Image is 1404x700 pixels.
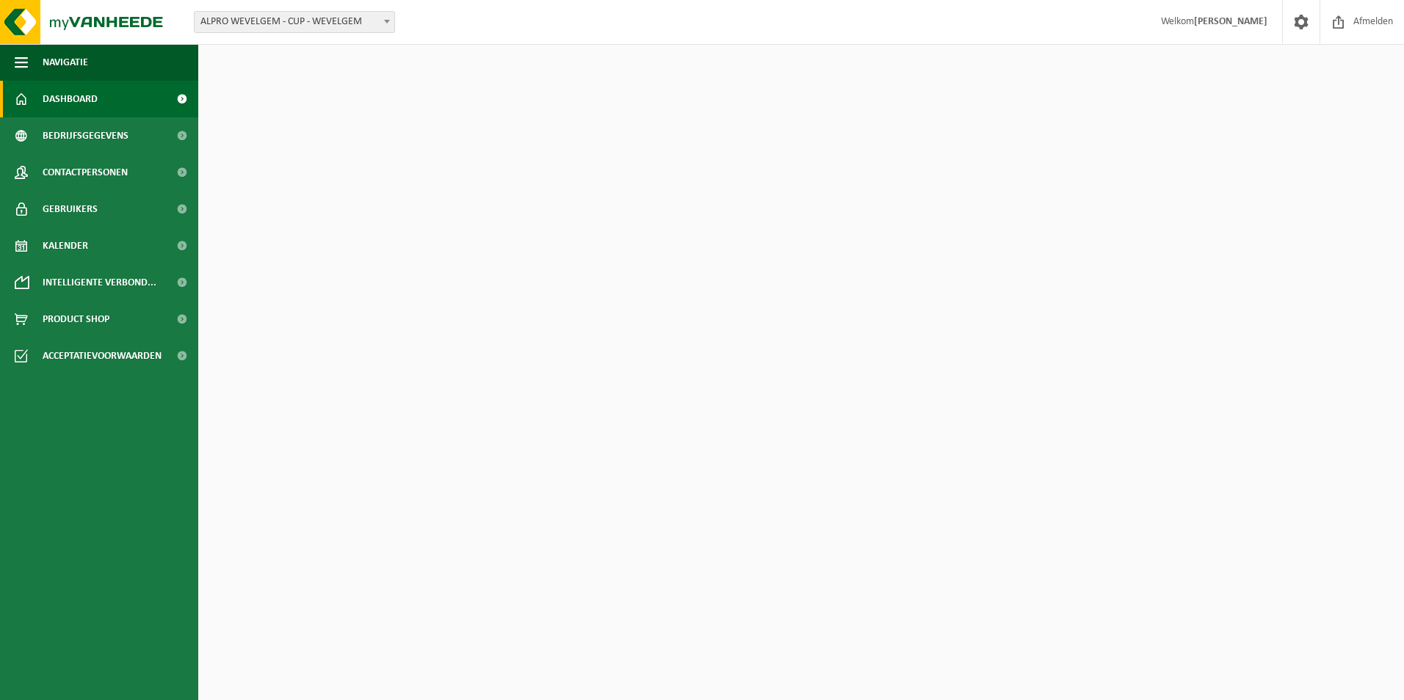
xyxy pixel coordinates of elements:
span: Gebruikers [43,191,98,227]
span: Contactpersonen [43,154,128,191]
span: Dashboard [43,81,98,117]
span: Bedrijfsgegevens [43,117,129,154]
span: Kalender [43,227,88,264]
span: Intelligente verbond... [43,264,156,301]
span: Product Shop [43,301,109,338]
span: Navigatie [43,44,88,81]
span: ALPRO WEVELGEM - CUP - WEVELGEM [194,11,395,33]
strong: [PERSON_NAME] [1194,16,1267,27]
span: ALPRO WEVELGEM - CUP - WEVELGEM [195,12,394,32]
span: Acceptatievoorwaarden [43,338,162,374]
